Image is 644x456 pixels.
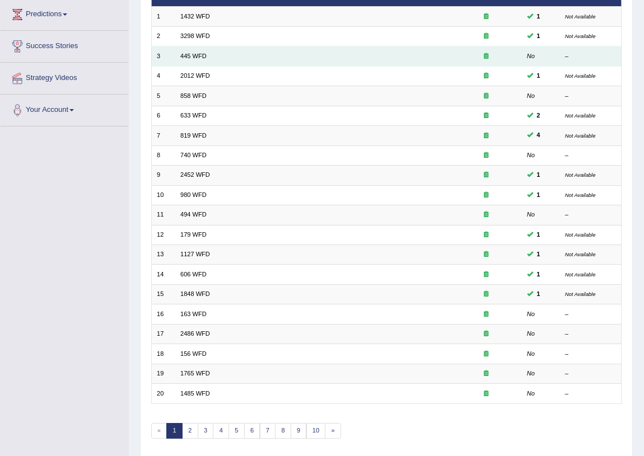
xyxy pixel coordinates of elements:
em: No [527,350,535,357]
div: Exam occurring question [455,330,516,339]
a: 9 [291,423,307,439]
span: You can still take this question [533,170,544,180]
em: No [527,211,535,218]
small: Not Available [565,271,596,278]
span: You can still take this question [533,289,544,299]
td: 15 [151,284,175,304]
div: Exam occurring question [455,92,516,101]
a: 2486 WFD [180,330,210,337]
div: Exam occurring question [455,171,516,180]
em: No [527,330,535,337]
a: 445 WFD [180,53,207,59]
td: 4 [151,66,175,86]
div: Exam occurring question [455,369,516,378]
a: 2 [182,423,198,439]
a: 1485 WFD [180,390,210,397]
a: 3298 WFD [180,32,210,39]
div: Exam occurring question [455,210,516,219]
a: 1848 WFD [180,290,210,297]
div: – [565,52,616,61]
div: – [565,330,616,339]
small: Not Available [565,232,596,238]
td: 16 [151,304,175,324]
span: You can still take this question [533,71,544,81]
a: Success Stories [1,31,128,59]
a: 8 [275,423,291,439]
td: 10 [151,185,175,205]
small: Not Available [565,251,596,257]
span: You can still take this question [533,190,544,200]
a: 1127 WFD [180,251,210,257]
small: Not Available [565,73,596,79]
td: 1 [151,7,175,26]
div: Exam occurring question [455,389,516,398]
td: 19 [151,364,175,383]
em: No [527,311,535,317]
td: 11 [151,205,175,225]
small: Not Available [565,112,596,119]
a: 2452 WFD [180,171,210,178]
div: – [565,210,616,219]
em: No [527,152,535,158]
em: No [527,370,535,377]
div: – [565,92,616,101]
span: You can still take this question [533,250,544,260]
div: Exam occurring question [455,131,516,140]
div: Exam occurring question [455,52,516,61]
td: 18 [151,344,175,364]
a: 1 [166,423,183,439]
a: 633 WFD [180,112,207,119]
td: 2 [151,26,175,46]
div: Exam occurring question [455,151,516,160]
td: 8 [151,145,175,165]
td: 5 [151,86,175,106]
a: 858 WFD [180,92,207,99]
span: You can still take this question [533,12,544,22]
a: 606 WFD [180,271,207,278]
td: 9 [151,166,175,185]
span: « [151,423,167,439]
div: Exam occurring question [455,72,516,81]
a: 494 WFD [180,211,207,218]
div: Exam occurring question [455,350,516,359]
span: You can still take this question [533,111,544,121]
a: 156 WFD [180,350,207,357]
a: 4 [213,423,229,439]
a: 980 WFD [180,191,207,198]
div: – [565,389,616,398]
td: 7 [151,126,175,145]
span: You can still take this question [533,270,544,280]
div: Exam occurring question [455,310,516,319]
td: 17 [151,324,175,344]
div: Exam occurring question [455,270,516,279]
a: 5 [228,423,245,439]
small: Not Available [565,172,596,178]
a: 1765 WFD [180,370,210,377]
a: Strategy Videos [1,63,128,91]
em: No [527,92,535,99]
div: – [565,350,616,359]
a: 179 WFD [180,231,207,238]
a: 819 WFD [180,132,207,139]
a: 740 WFD [180,152,207,158]
td: 3 [151,46,175,66]
span: You can still take this question [533,31,544,41]
div: – [565,310,616,319]
td: 12 [151,225,175,245]
small: Not Available [565,192,596,198]
small: Not Available [565,33,596,39]
small: Not Available [565,291,596,297]
div: Exam occurring question [455,250,516,259]
div: Exam occurring question [455,111,516,120]
div: Exam occurring question [455,191,516,200]
a: Your Account [1,95,128,123]
a: 163 WFD [180,311,207,317]
span: You can still take this question [533,130,544,140]
a: 2012 WFD [180,72,210,79]
div: Exam occurring question [455,290,516,299]
td: 6 [151,106,175,125]
small: Not Available [565,133,596,139]
a: 7 [260,423,276,439]
div: Exam occurring question [455,231,516,239]
em: No [527,390,535,397]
